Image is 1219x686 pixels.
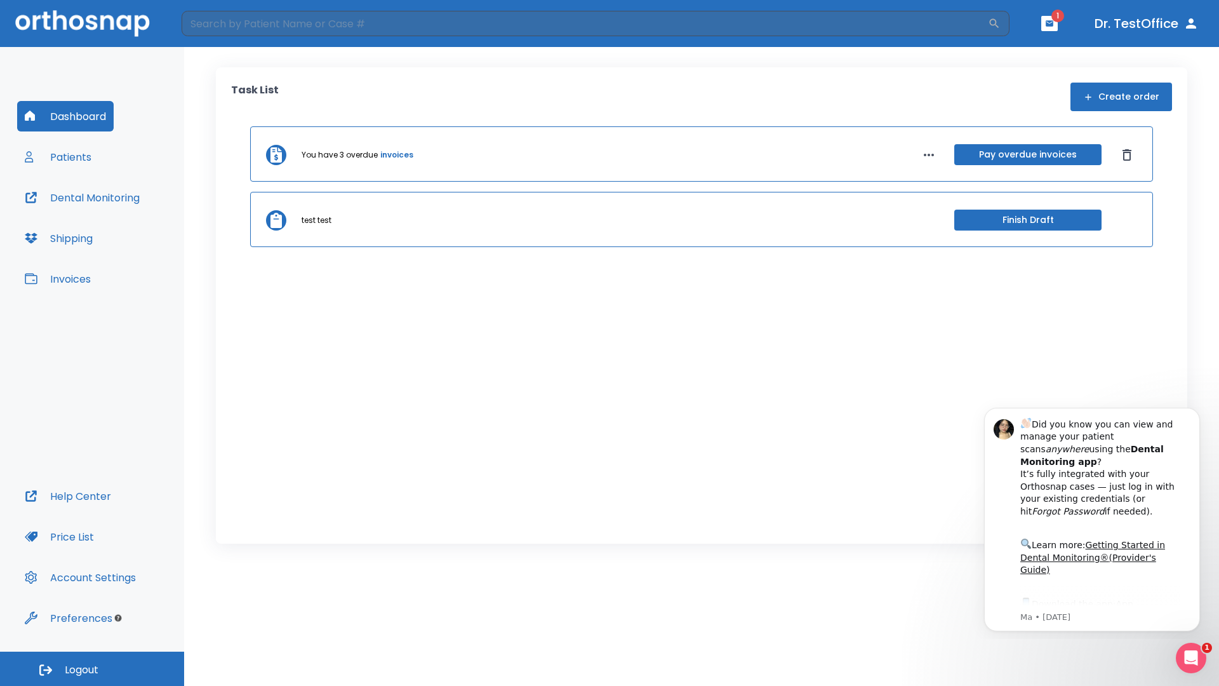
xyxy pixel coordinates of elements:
[182,11,988,36] input: Search by Patient Name or Case #
[55,215,215,227] p: Message from Ma, sent 7w ago
[17,603,120,633] button: Preferences
[55,203,168,225] a: App Store
[302,215,331,226] p: test test
[17,264,98,294] button: Invoices
[55,199,215,264] div: Download the app: | ​ Let us know if you need help getting started!
[17,521,102,552] button: Price List
[954,210,1102,231] button: Finish Draft
[17,481,119,511] button: Help Center
[302,149,378,161] p: You have 3 overdue
[112,612,124,624] div: Tooltip anchor
[17,101,114,131] button: Dashboard
[15,10,150,36] img: Orthosnap
[231,83,279,111] p: Task List
[1070,83,1172,111] button: Create order
[954,144,1102,165] button: Pay overdue invoices
[1176,643,1206,673] iframe: Intercom live chat
[1202,643,1212,653] span: 1
[17,142,99,172] button: Patients
[380,149,413,161] a: invoices
[1051,10,1064,22] span: 1
[17,223,100,253] button: Shipping
[65,663,98,677] span: Logout
[17,182,147,213] button: Dental Monitoring
[965,396,1219,639] iframe: Intercom notifications message
[17,562,143,593] button: Account Settings
[1117,145,1137,165] button: Dismiss
[215,20,225,30] button: Dismiss notification
[1089,12,1204,35] button: Dr. TestOffice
